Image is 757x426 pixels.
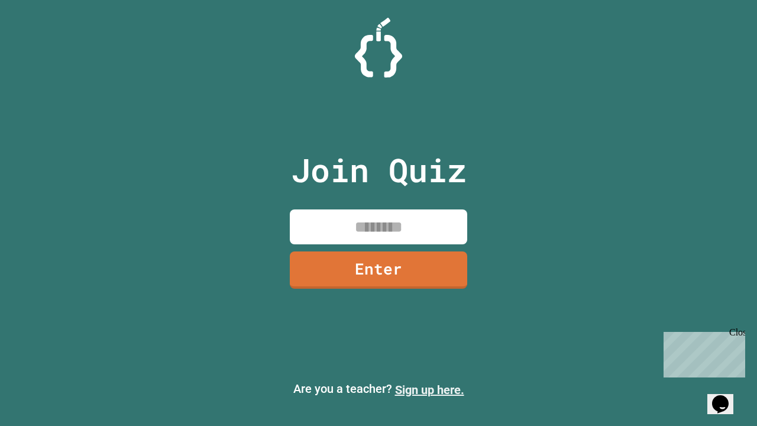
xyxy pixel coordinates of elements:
p: Join Quiz [291,146,467,195]
p: Are you a teacher? [9,380,748,399]
iframe: chat widget [707,379,745,414]
div: Chat with us now!Close [5,5,82,75]
img: Logo.svg [355,18,402,78]
a: Enter [290,251,467,289]
a: Sign up here. [395,383,464,397]
iframe: chat widget [659,327,745,377]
